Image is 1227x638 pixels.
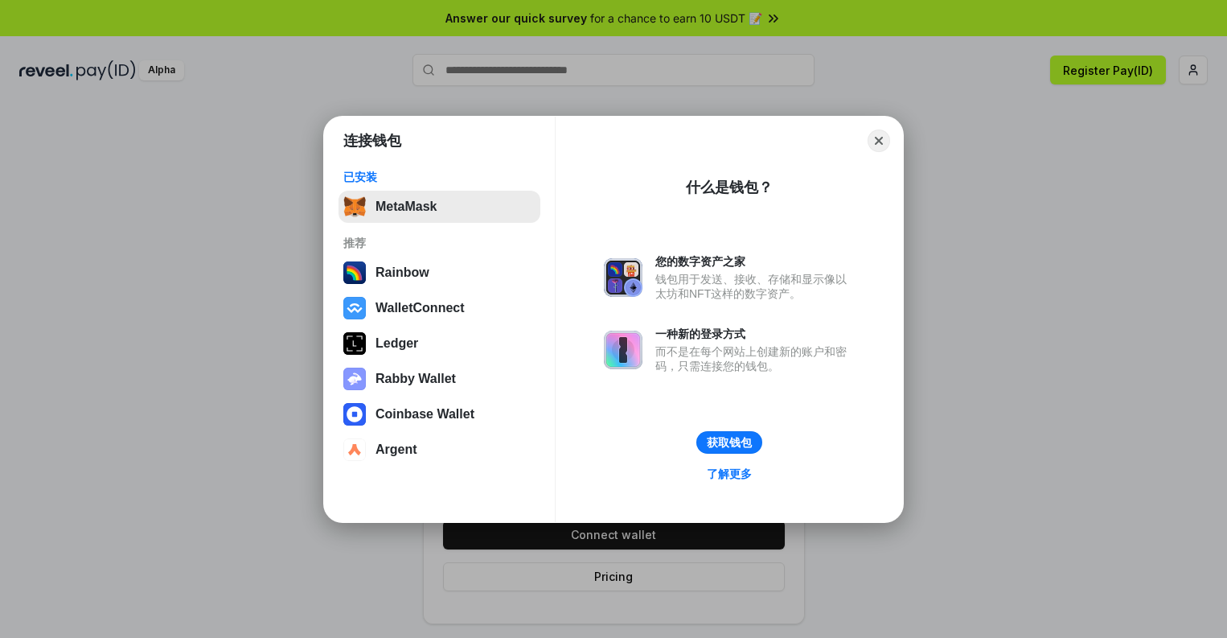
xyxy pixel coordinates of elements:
button: Rabby Wallet [339,363,540,395]
img: svg+xml,%3Csvg%20width%3D%2228%22%20height%3D%2228%22%20viewBox%3D%220%200%2028%2028%22%20fill%3D... [343,403,366,426]
img: svg+xml,%3Csvg%20xmlns%3D%22http%3A%2F%2Fwww.w3.org%2F2000%2Fsvg%22%20fill%3D%22none%22%20viewBox... [604,258,642,297]
button: MetaMask [339,191,540,223]
button: Argent [339,434,540,466]
button: Close [868,130,890,152]
div: Argent [375,442,417,457]
img: svg+xml,%3Csvg%20xmlns%3D%22http%3A%2F%2Fwww.w3.org%2F2000%2Fsvg%22%20width%3D%2228%22%20height%3... [343,332,366,355]
div: Ledger [375,336,418,351]
button: Rainbow [339,257,540,289]
div: 推荐 [343,236,536,250]
img: svg+xml,%3Csvg%20xmlns%3D%22http%3A%2F%2Fwww.w3.org%2F2000%2Fsvg%22%20fill%3D%22none%22%20viewBox... [604,331,642,369]
div: 了解更多 [707,467,752,481]
img: svg+xml,%3Csvg%20width%3D%2228%22%20height%3D%2228%22%20viewBox%3D%220%200%2028%2028%22%20fill%3D... [343,438,366,461]
div: WalletConnect [375,301,465,315]
div: 您的数字资产之家 [655,254,855,269]
div: 已安装 [343,170,536,184]
a: 了解更多 [697,463,761,484]
div: MetaMask [375,200,437,214]
div: 什么是钱包？ [686,178,773,197]
h1: 连接钱包 [343,131,401,150]
button: 获取钱包 [696,431,762,454]
div: 而不是在每个网站上创建新的账户和密码，只需连接您的钱包。 [655,344,855,373]
div: Rainbow [375,265,429,280]
div: Rabby Wallet [375,372,456,386]
div: 一种新的登录方式 [655,327,855,341]
button: Coinbase Wallet [339,398,540,430]
button: Ledger [339,327,540,360]
div: Coinbase Wallet [375,407,474,422]
button: WalletConnect [339,292,540,324]
img: svg+xml,%3Csvg%20width%3D%2228%22%20height%3D%2228%22%20viewBox%3D%220%200%2028%2028%22%20fill%3D... [343,297,366,319]
img: svg+xml,%3Csvg%20width%3D%22120%22%20height%3D%22120%22%20viewBox%3D%220%200%20120%20120%22%20fil... [343,261,366,284]
img: svg+xml,%3Csvg%20fill%3D%22none%22%20height%3D%2233%22%20viewBox%3D%220%200%2035%2033%22%20width%... [343,196,366,218]
div: 钱包用于发送、接收、存储和显示像以太坊和NFT这样的数字资产。 [655,272,855,301]
div: 获取钱包 [707,435,752,450]
img: svg+xml,%3Csvg%20xmlns%3D%22http%3A%2F%2Fwww.w3.org%2F2000%2Fsvg%22%20fill%3D%22none%22%20viewBox... [343,368,366,390]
